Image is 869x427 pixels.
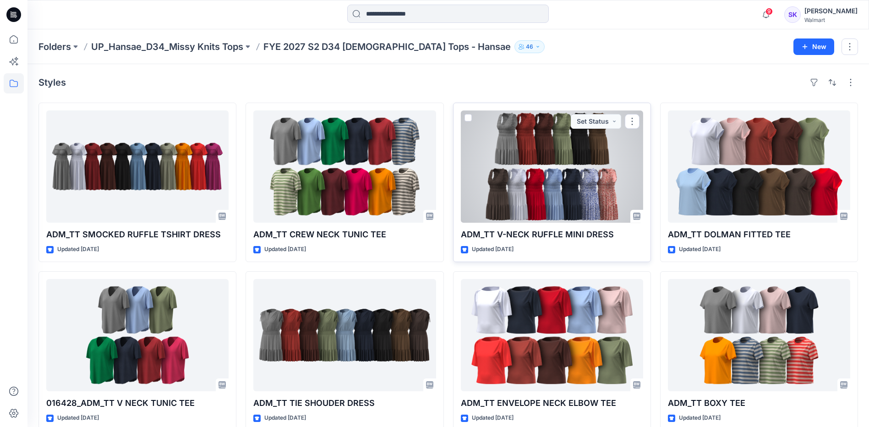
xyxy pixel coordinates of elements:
[526,42,533,52] p: 46
[668,228,850,241] p: ADM_TT DOLMAN FITTED TEE
[668,397,850,410] p: ADM_TT BOXY TEE
[57,245,99,254] p: Updated [DATE]
[264,413,306,423] p: Updated [DATE]
[668,110,850,223] a: ADM_TT DOLMAN FITTED TEE
[668,279,850,391] a: ADM_TT BOXY TEE
[38,77,66,88] h4: Styles
[461,110,643,223] a: ADM_TT V-NECK RUFFLE MINI DRESS
[784,6,801,23] div: SK
[472,245,514,254] p: Updated [DATE]
[264,245,306,254] p: Updated [DATE]
[679,413,721,423] p: Updated [DATE]
[91,40,243,53] a: UP_Hansae_D34_Missy Knits Tops
[804,5,858,16] div: [PERSON_NAME]
[253,279,436,391] a: ADM_TT TIE SHOUDER DRESS
[679,245,721,254] p: Updated [DATE]
[461,397,643,410] p: ADM_TT ENVELOPE NECK ELBOW TEE
[461,228,643,241] p: ADM_TT V-NECK RUFFLE MINI DRESS
[57,413,99,423] p: Updated [DATE]
[253,397,436,410] p: ADM_TT TIE SHOUDER DRESS
[46,397,229,410] p: 016428_ADM_TT V NECK TUNIC TEE
[46,279,229,391] a: 016428_ADM_TT V NECK TUNIC TEE
[765,8,773,15] span: 9
[46,228,229,241] p: ADM_TT SMOCKED RUFFLE TSHIRT DRESS
[253,110,436,223] a: ADM_TT CREW NECK TUNIC TEE
[514,40,545,53] button: 46
[46,110,229,223] a: ADM_TT SMOCKED RUFFLE TSHIRT DRESS
[38,40,71,53] a: Folders
[804,16,858,23] div: Walmart
[472,413,514,423] p: Updated [DATE]
[461,279,643,391] a: ADM_TT ENVELOPE NECK ELBOW TEE
[253,228,436,241] p: ADM_TT CREW NECK TUNIC TEE
[263,40,511,53] p: FYE 2027 S2 D34 [DEMOGRAPHIC_DATA] Tops - Hansae
[793,38,834,55] button: New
